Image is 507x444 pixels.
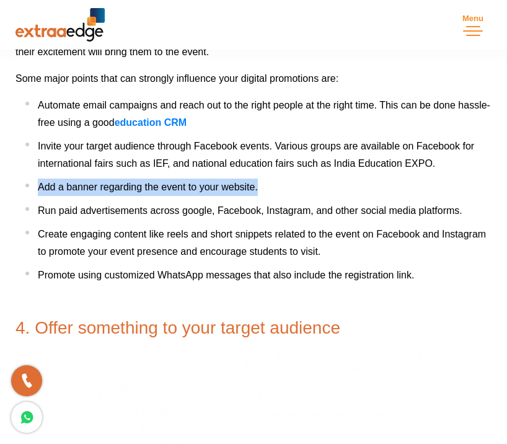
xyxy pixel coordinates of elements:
[38,100,490,128] span: Automate email campaigns and reach out to the right people at the right time. This can be done ha...
[15,318,340,337] span: 4. Offer something to your target audience
[454,6,492,43] button: Toggle navigation
[38,270,414,280] span: Promote using customized WhatsApp messages that also include the registration link.
[38,205,462,216] span: Run paid advertisements across google, Facebook, Instagram, and other social media platforms.
[38,229,486,257] span: Create engaging content like reels and short snippets related to the event on Facebook and Instag...
[38,182,258,192] span: Add a banner regarding the event to your website.
[38,141,474,169] span: Invite your target audience through Facebook events. Various groups are available on Facebook for...
[115,117,187,128] a: education CRM
[15,73,338,84] span: Some major points that can strongly influence your digital promotions are:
